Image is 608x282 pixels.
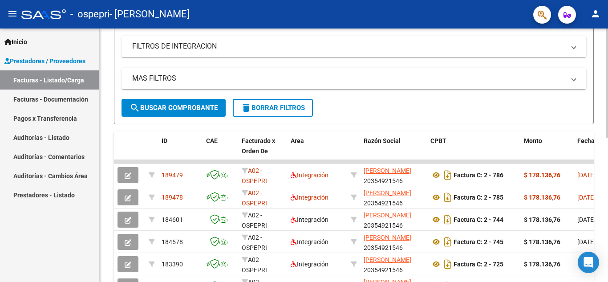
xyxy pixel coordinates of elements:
i: Descargar documento [442,190,454,204]
span: [DATE] [577,238,596,245]
strong: $ 178.136,76 [524,261,560,268]
i: Descargar documento [442,235,454,249]
datatable-header-cell: Area [287,131,347,171]
mat-icon: person [590,8,601,19]
span: Integración [291,172,328,179]
datatable-header-cell: CPBT [427,131,520,171]
span: 184601 [162,216,183,223]
span: ID [162,137,167,144]
mat-panel-title: FILTROS DE INTEGRACION [132,41,565,51]
span: Facturado x Orden De [242,137,275,155]
strong: Factura C: 2 - 725 [454,261,503,268]
span: Monto [524,137,542,144]
span: CAE [206,137,218,144]
div: Open Intercom Messenger [578,252,599,273]
strong: $ 178.136,76 [524,172,560,179]
mat-panel-title: MAS FILTROS [132,74,565,83]
i: Descargar documento [442,213,454,227]
div: 20354921546 [364,255,423,274]
span: [PERSON_NAME] [364,189,411,196]
strong: $ 178.136,76 [524,238,560,245]
mat-expansion-panel-header: MAS FILTROS [122,68,586,89]
span: [PERSON_NAME] [364,256,411,263]
span: 184578 [162,238,183,245]
strong: $ 178.136,76 [524,216,560,223]
span: Integración [291,261,328,268]
span: [DATE] [577,172,596,179]
span: Razón Social [364,137,401,144]
span: Prestadores / Proveedores [4,56,85,66]
div: 20354921546 [364,210,423,229]
div: 20354921546 [364,233,423,251]
span: [PERSON_NAME] [364,234,411,241]
mat-icon: delete [241,102,251,113]
span: [PERSON_NAME] [364,212,411,219]
datatable-header-cell: CAE [203,131,238,171]
span: Inicio [4,37,27,47]
span: A02 - OSPEPRI [242,189,267,207]
span: A02 - OSPEPRI [242,167,267,184]
div: 20354921546 [364,166,423,184]
strong: Factura C: 2 - 786 [454,172,503,179]
button: Borrar Filtros [233,99,313,117]
datatable-header-cell: Razón Social [360,131,427,171]
datatable-header-cell: Facturado x Orden De [238,131,287,171]
span: [DATE] [577,216,596,223]
strong: $ 178.136,76 [524,194,560,201]
span: A02 - OSPEPRI [242,256,267,274]
strong: Factura C: 2 - 785 [454,194,503,201]
div: 20354921546 [364,188,423,207]
strong: Factura C: 2 - 744 [454,216,503,223]
span: [DATE] [577,194,596,201]
span: - ospepri [70,4,109,24]
span: CPBT [430,137,446,144]
span: Integración [291,238,328,245]
span: Integración [291,194,328,201]
span: [DATE] [577,261,596,268]
span: 183390 [162,261,183,268]
i: Descargar documento [442,168,454,182]
datatable-header-cell: ID [158,131,203,171]
span: 189479 [162,172,183,179]
span: Integración [291,216,328,223]
mat-icon: search [130,102,140,113]
span: A02 - OSPEPRI [242,212,267,229]
span: Buscar Comprobante [130,104,218,112]
span: A02 - OSPEPRI [242,234,267,251]
button: Buscar Comprobante [122,99,226,117]
strong: Factura C: 2 - 745 [454,238,503,245]
mat-icon: menu [7,8,18,19]
span: - [PERSON_NAME] [109,4,190,24]
span: [PERSON_NAME] [364,167,411,174]
mat-expansion-panel-header: FILTROS DE INTEGRACION [122,36,586,57]
i: Descargar documento [442,257,454,271]
span: Borrar Filtros [241,104,305,112]
span: Area [291,137,304,144]
span: 189478 [162,194,183,201]
datatable-header-cell: Monto [520,131,574,171]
